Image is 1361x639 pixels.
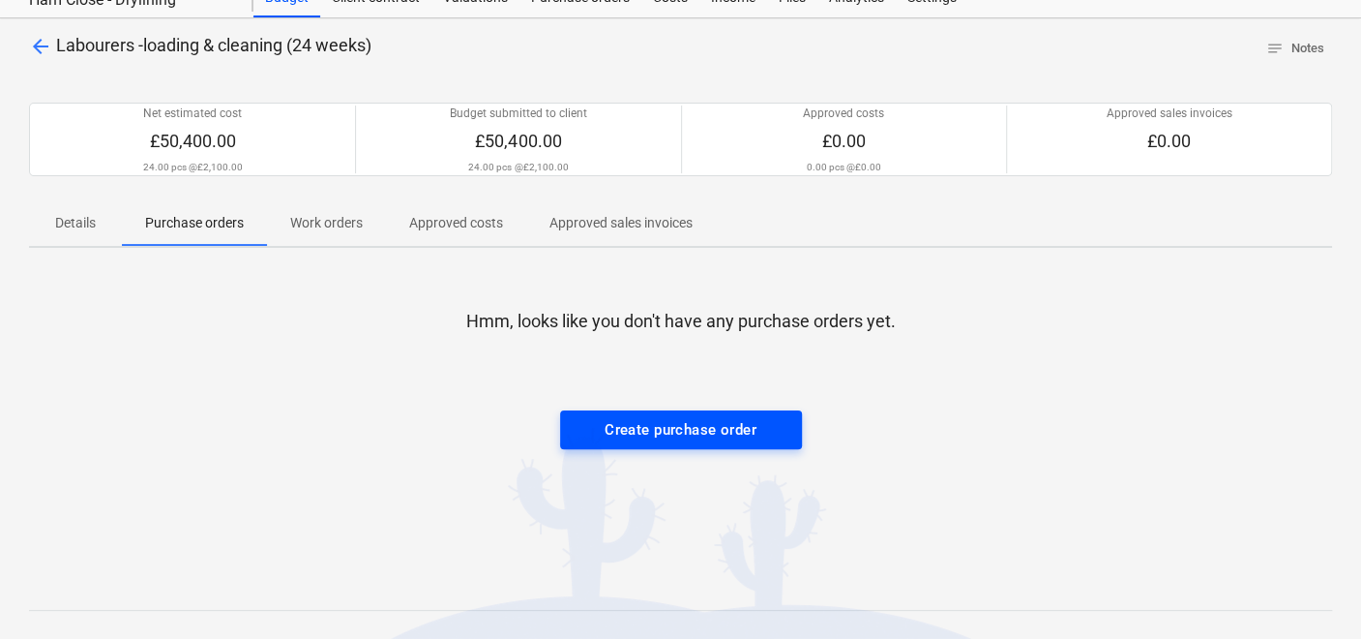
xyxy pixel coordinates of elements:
span: arrow_back [29,35,52,58]
span: £0.00 [822,131,866,151]
span: Labourers -loading & cleaning (24 weeks) [56,35,371,55]
iframe: Chat Widget [1264,546,1361,639]
p: Purchase orders [145,213,244,233]
p: Budget submitted to client [450,106,587,122]
p: 24.00 pcs @ £2,100.00 [468,161,568,173]
span: Notes [1266,38,1324,60]
p: Hmm, looks like you don't have any purchase orders yet. [466,310,896,333]
span: £50,400.00 [475,131,561,151]
p: Net estimated cost [143,106,242,122]
p: Approved costs [409,213,503,233]
p: 24.00 pcs @ £2,100.00 [143,161,243,173]
p: Approved sales invoices [1106,106,1231,122]
span: notes [1266,40,1284,57]
p: Approved costs [803,106,884,122]
div: Create purchase order [605,417,756,442]
span: £50,400.00 [150,131,236,151]
span: £0.00 [1147,131,1191,151]
p: Details [52,213,99,233]
button: Create purchase order [560,411,802,449]
p: Work orders [290,213,363,233]
p: Approved sales invoices [549,213,693,233]
p: 0.00 pcs @ £0.00 [807,161,881,173]
button: Notes [1258,34,1332,64]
